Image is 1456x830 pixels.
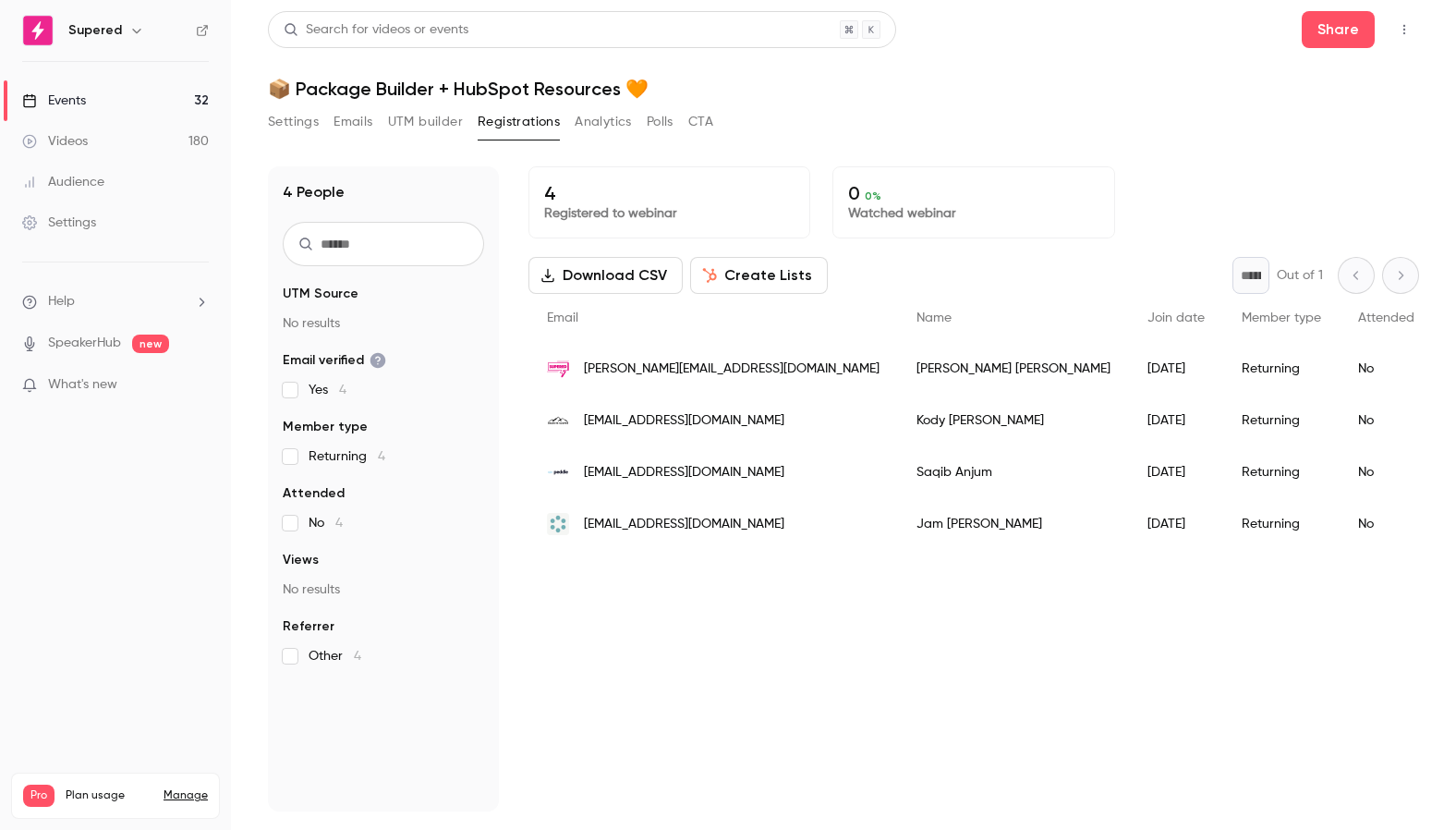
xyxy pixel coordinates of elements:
p: No results [283,580,484,599]
span: Help [48,292,75,311]
div: No [1340,395,1433,446]
img: Supered [23,16,53,45]
div: Returning [1223,395,1340,446]
p: 4 [544,182,795,204]
span: Name [916,311,952,324]
span: [EMAIL_ADDRESS][DOMAIN_NAME] [584,411,784,431]
div: Jam [PERSON_NAME] [898,498,1129,550]
span: 4 [339,384,346,397]
span: No [309,514,343,532]
span: Pro [23,785,55,807]
span: Attended [1358,311,1414,324]
a: SpeakerHub [48,334,121,353]
button: Settings [268,107,319,137]
span: Plan usage [66,788,152,803]
li: help-dropdown-opener [22,292,209,311]
span: 4 [335,517,343,530]
div: Kody [PERSON_NAME] [898,395,1129,446]
div: Search for videos or events [284,20,468,40]
h6: Supered [68,21,122,40]
span: What's new [48,375,117,395]
img: supered.io [547,358,569,380]
img: peddling.io [547,461,569,483]
span: Yes [309,381,346,399]
span: 0 % [865,189,881,202]
span: Returning [309,447,385,466]
button: Emails [334,107,372,137]
span: Member type [1242,311,1321,324]
p: No results [283,314,484,333]
div: [DATE] [1129,498,1223,550]
span: Email verified [283,351,386,370]
button: Registrations [478,107,560,137]
p: Registered to webinar [544,204,795,223]
div: Audience [22,173,104,191]
a: Manage [164,788,208,803]
p: Watched webinar [848,204,1098,223]
p: 0 [848,182,1098,204]
section: facet-groups [283,285,484,665]
div: [DATE] [1129,446,1223,498]
h1: 4 People [283,181,345,203]
span: 4 [378,450,385,463]
span: new [132,335,169,353]
span: Join date [1147,311,1205,324]
button: Polls [647,107,673,137]
div: No [1340,446,1433,498]
span: Other [309,647,361,665]
div: No [1340,498,1433,550]
div: Videos [22,132,88,151]
button: CTA [688,107,713,137]
span: Attended [283,484,345,503]
span: Referrer [283,617,334,636]
img: themiddlesix.com [547,513,569,535]
button: Share [1302,11,1375,48]
div: No [1340,343,1433,395]
div: Returning [1223,446,1340,498]
span: [EMAIL_ADDRESS][DOMAIN_NAME] [584,463,784,482]
span: Member type [283,418,368,436]
button: Create Lists [690,257,828,294]
button: Download CSV [528,257,683,294]
div: Saqib Anjum [898,446,1129,498]
div: Returning [1223,343,1340,395]
div: Settings [22,214,96,232]
span: 4 [354,650,361,663]
iframe: Noticeable Trigger [187,377,209,394]
div: Events [22,92,86,110]
div: [PERSON_NAME] [PERSON_NAME] [898,343,1129,395]
div: [DATE] [1129,395,1223,446]
span: Views [283,551,319,569]
span: [EMAIL_ADDRESS][DOMAIN_NAME] [584,515,784,534]
h1: 📦 Package Builder + HubSpot Resources 🧡 [268,78,1419,100]
button: Analytics [575,107,632,137]
button: UTM builder [388,107,463,137]
span: Email [547,311,578,324]
span: UTM Source [283,285,358,303]
p: Out of 1 [1277,266,1323,285]
img: graniteslopes.com [547,409,569,432]
div: [DATE] [1129,343,1223,395]
span: [PERSON_NAME][EMAIL_ADDRESS][DOMAIN_NAME] [584,360,880,379]
div: Returning [1223,498,1340,550]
